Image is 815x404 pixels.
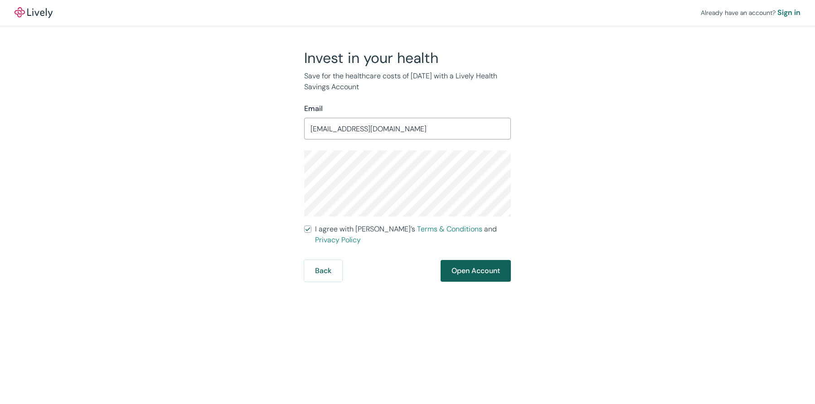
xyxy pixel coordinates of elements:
[777,7,800,18] a: Sign in
[304,71,511,92] p: Save for the healthcare costs of [DATE] with a Lively Health Savings Account
[315,235,361,245] a: Privacy Policy
[15,7,53,18] img: Lively
[15,7,53,18] a: LivelyLively
[701,7,800,18] div: Already have an account?
[304,103,323,114] label: Email
[417,224,482,234] a: Terms & Conditions
[304,260,342,282] button: Back
[304,49,511,67] h2: Invest in your health
[315,224,511,245] span: I agree with [PERSON_NAME]’s and
[441,260,511,282] button: Open Account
